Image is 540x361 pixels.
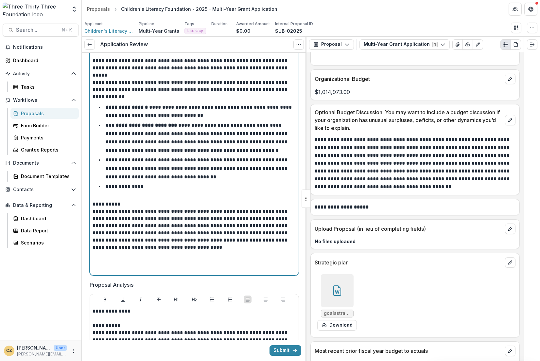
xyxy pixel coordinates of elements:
[511,39,521,50] button: PDF view
[10,213,79,224] a: Dashboard
[137,296,145,303] button: Italicize
[190,296,198,303] button: Heading 2
[275,27,302,34] p: SUB-02025
[184,21,194,27] p: Tags
[100,41,148,47] h3: Application Review
[10,81,79,92] a: Tasks
[21,83,74,90] div: Tasks
[21,173,74,180] div: Document Templates
[236,21,270,27] p: Awarded Amount
[524,3,537,16] button: Get Help
[208,296,216,303] button: Bullet List
[270,345,301,356] button: Submit
[13,203,68,208] span: Data & Reporting
[87,6,110,12] div: Proposals
[509,3,522,16] button: Partners
[473,39,483,50] button: Edit as form
[236,27,251,34] p: $0.00
[505,346,515,356] button: edit
[155,296,163,303] button: Strike
[500,39,511,50] button: Plaintext view
[16,27,58,33] span: Search...
[21,122,74,129] div: Form Builder
[70,3,79,16] button: Open entity switcher
[527,39,537,50] button: Expand right
[3,95,79,105] button: Open Workflows
[359,39,450,50] button: Multi-Year Grant Application1
[10,120,79,131] a: Form Builder
[10,108,79,119] a: Proposals
[317,320,357,331] button: download-form-response
[505,74,515,84] button: edit
[187,28,203,33] span: Literacy
[13,187,68,192] span: Contacts
[324,311,351,316] span: goalsstrategies.final.docx
[90,281,133,289] p: Proposal Analysis
[21,146,74,153] div: Grantee Reports
[3,42,79,52] button: Notifications
[84,4,280,14] nav: breadcrumb
[3,200,79,210] button: Open Data & Reporting
[505,257,515,268] button: edit
[211,21,228,27] p: Duration
[315,259,502,266] p: Strategic plan
[315,88,515,96] p: $1,014,973.00
[21,227,74,234] div: Data Report
[13,45,76,50] span: Notifications
[3,158,79,168] button: Open Documents
[317,274,357,331] div: goalsstrategies.final.docxdownload-form-response
[275,21,313,27] p: Internal Proposal ID
[17,344,51,351] p: [PERSON_NAME]
[10,144,79,155] a: Grantee Reports
[279,296,287,303] button: Align Right
[139,27,179,34] p: Multi-Year Grants
[84,27,133,34] a: Children's Literacy Foundation
[84,4,113,14] a: Proposals
[315,75,502,83] p: Organizational Budget
[21,215,74,222] div: Dashboard
[13,98,68,103] span: Workflows
[10,237,79,248] a: Scenarios
[119,296,127,303] button: Underline
[262,296,270,303] button: Align Center
[505,224,515,234] button: edit
[309,39,354,50] button: Proposal
[452,39,463,50] button: View Attached Files
[3,24,79,37] button: Search...
[13,57,74,64] div: Dashboard
[505,115,515,125] button: edit
[315,238,515,245] p: No files uploaded
[3,55,79,66] a: Dashboard
[84,21,103,27] p: Applicant
[244,296,252,303] button: Align Left
[21,134,74,141] div: Payments
[10,171,79,182] a: Document Templates
[293,39,304,50] button: Options
[3,184,79,195] button: Open Contacts
[3,68,79,79] button: Open Activity
[315,108,502,132] p: Optional Budget Discussion: You may want to include a budget discussion if your organization has ...
[21,110,74,117] div: Proposals
[13,160,68,166] span: Documents
[17,351,67,357] p: [PERSON_NAME][EMAIL_ADDRESS][DOMAIN_NAME]
[13,71,68,77] span: Activity
[10,225,79,236] a: Data Report
[10,132,79,143] a: Payments
[101,296,109,303] button: Bold
[54,345,67,351] p: User
[6,349,12,353] div: Christine Zachai
[3,3,67,16] img: Three Thirty Three Foundation logo
[315,225,502,233] p: Upload Proposal (in lieu of completing fields)
[70,347,78,355] button: More
[60,27,73,34] div: ⌘ + K
[139,21,154,27] p: Pipeline
[121,6,277,12] div: Children's Literacy Foundation - 2025 - Multi-Year Grant Application
[226,296,234,303] button: Ordered List
[172,296,180,303] button: Heading 1
[21,239,74,246] div: Scenarios
[315,347,502,355] p: Most recent prior fiscal year budget to actuals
